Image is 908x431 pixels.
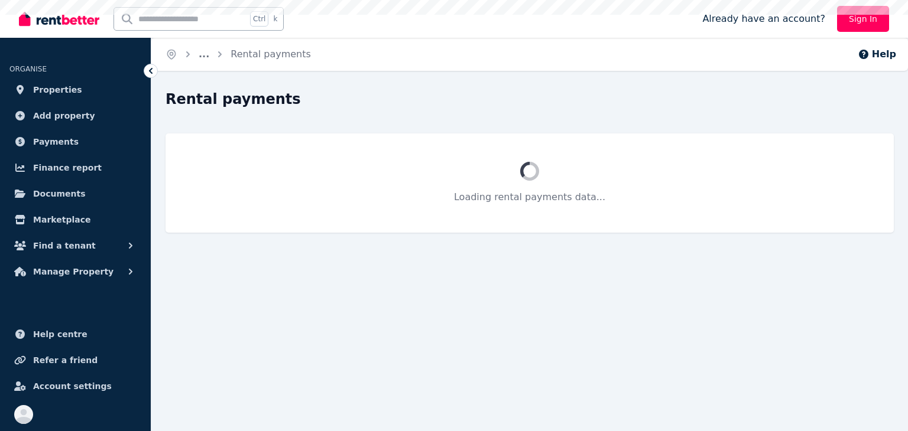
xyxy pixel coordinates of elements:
span: Find a tenant [33,239,96,253]
a: Payments [9,130,141,154]
button: Manage Property [9,260,141,283]
a: Finance report [9,156,141,179]
span: Manage Property [33,265,113,279]
span: Already have an account? [702,12,825,26]
span: ORGANISE [9,65,47,73]
a: Account settings [9,374,141,398]
a: Rental payments [231,48,311,60]
img: RentBetter [19,10,99,28]
a: ... [199,48,209,60]
a: Properties [9,78,141,102]
p: Loading rental payments data... [194,190,865,204]
button: Find a tenant [9,234,141,257]
span: Add property [33,109,95,123]
span: Account settings [33,379,112,393]
a: Sign In [837,6,889,32]
a: Add property [9,104,141,128]
span: Finance report [33,161,102,175]
span: Ctrl [250,11,268,27]
nav: Breadcrumb [151,38,325,71]
span: Help centre [33,327,87,341]
span: k [273,14,277,24]
a: Refer a friend [9,348,141,372]
h1: Rental payments [166,90,301,109]
span: Documents [33,187,86,201]
button: Help [858,47,896,61]
span: Refer a friend [33,353,98,367]
span: Payments [33,135,79,149]
span: Marketplace [33,213,90,227]
a: Marketplace [9,208,141,231]
span: Properties [33,83,82,97]
a: Help centre [9,322,141,346]
a: Documents [9,182,141,205]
